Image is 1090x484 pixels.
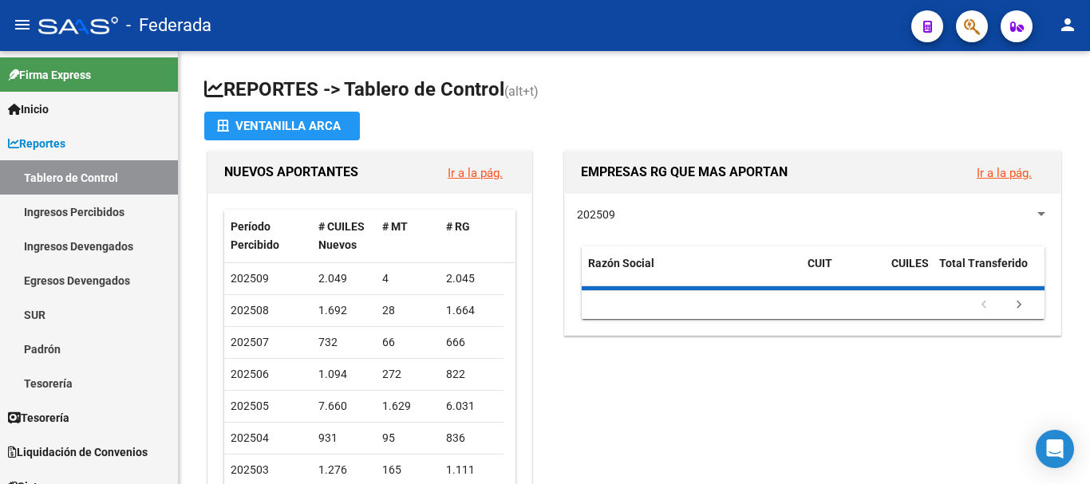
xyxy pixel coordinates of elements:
a: go to next page [1004,297,1034,314]
datatable-header-cell: Razón Social [582,246,801,299]
h1: REPORTES -> Tablero de Control [204,77,1064,104]
datatable-header-cell: Total Transferido [933,246,1045,299]
mat-icon: person [1058,15,1077,34]
div: 6.031 [446,397,497,415]
span: 202508 [231,304,269,317]
datatable-header-cell: Período Percibido [224,210,312,262]
span: NUEVOS APORTANTES [224,164,358,179]
div: 1.111 [446,461,497,479]
span: 202509 [577,208,615,221]
div: 4 [382,270,433,288]
mat-icon: menu [13,15,32,34]
span: Liquidación de Convenios [8,443,148,461]
span: 202507 [231,336,269,348]
datatable-header-cell: CUIT [801,246,885,299]
span: Total Transferido [939,257,1028,270]
div: Ventanilla ARCA [217,112,347,140]
div: 666 [446,333,497,352]
div: 28 [382,301,433,320]
div: 836 [446,429,497,447]
div: 1.692 [318,301,369,320]
span: Inicio [8,100,49,118]
span: # CUILES Nuevos [318,220,365,251]
span: CUIT [808,257,832,270]
datatable-header-cell: # MT [376,210,440,262]
span: 202504 [231,431,269,444]
span: # RG [446,220,470,233]
a: Ir a la pág. [448,166,503,180]
div: 95 [382,429,433,447]
div: 1.664 [446,301,497,320]
span: 202509 [231,272,269,285]
span: EMPRESAS RG QUE MAS APORTAN [581,164,788,179]
div: 2.045 [446,270,497,288]
span: Firma Express [8,66,91,84]
span: (alt+t) [504,84,539,99]
datatable-header-cell: # CUILES Nuevos [312,210,376,262]
button: Ir a la pág. [435,158,515,187]
span: 202506 [231,368,269,380]
div: 66 [382,333,433,352]
div: 2.049 [318,270,369,288]
span: # MT [382,220,408,233]
datatable-header-cell: CUILES [885,246,933,299]
div: 272 [382,365,433,384]
button: Ir a la pág. [964,158,1045,187]
span: Reportes [8,135,65,152]
div: 7.660 [318,397,369,415]
div: 931 [318,429,369,447]
span: - Federada [126,8,211,43]
span: CUILES [891,257,929,270]
div: 1.629 [382,397,433,415]
div: 1.094 [318,365,369,384]
div: 822 [446,365,497,384]
a: Ir a la pág. [977,166,1032,180]
span: Tesorería [8,409,69,427]
span: 202503 [231,463,269,476]
div: Open Intercom Messenger [1036,430,1074,468]
div: 732 [318,333,369,352]
div: 165 [382,461,433,479]
span: 202505 [231,399,269,412]
span: Período Percibido [231,220,279,251]
span: Razón Social [588,257,654,270]
div: 1.276 [318,461,369,479]
button: Ventanilla ARCA [204,112,360,140]
a: go to previous page [969,297,999,314]
datatable-header-cell: # RG [440,210,504,262]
